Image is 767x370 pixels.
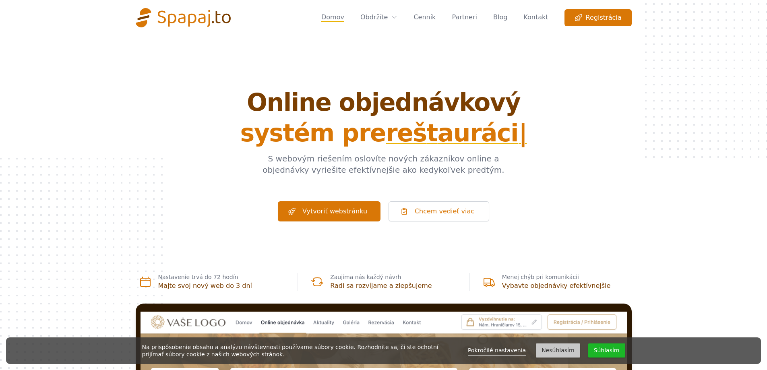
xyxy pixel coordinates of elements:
[136,90,632,114] span: Online objednávkový
[523,9,548,26] a: Kontakt
[564,9,632,26] a: Registrácia
[386,119,518,147] span: r e š t a u r á c i
[389,201,489,221] a: Chcem vedieť viac
[158,281,285,291] h3: Majte svoj nový web do 3 dní
[136,10,632,26] nav: Global
[519,119,527,147] span: |
[330,273,457,281] p: Zaujíma nás každý návrh
[468,345,526,356] a: Pokročilé nastavenia
[588,343,625,358] button: Súhlasím
[536,343,580,358] button: Nesúhlasím
[158,273,285,281] p: Nastavenie trvá do 72 hodín
[248,153,519,176] p: S webovým riešením oslovíte nových zákazníkov online a objednávky vyriešite efektívnejšie ako ked...
[413,9,436,26] a: Cenník
[493,9,507,26] a: Blog
[321,9,344,26] a: Domov
[278,201,380,221] a: Vytvoriť webstránku
[142,343,450,358] div: Na prispôsobenie obsahu a analýzu návštevnosti používame súbory cookie. Rozhodnite sa, či ste och...
[330,281,457,291] h3: Radi sa rozvíjame a zlepšujeme
[502,273,628,281] p: Menej chýb pri komunikácii
[136,121,632,145] span: systém pre
[502,281,628,291] h3: Vybavte objednávky efektívnejšie
[360,12,397,22] a: Obdržíte
[575,13,622,23] span: Registrácia
[452,9,477,26] a: Partneri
